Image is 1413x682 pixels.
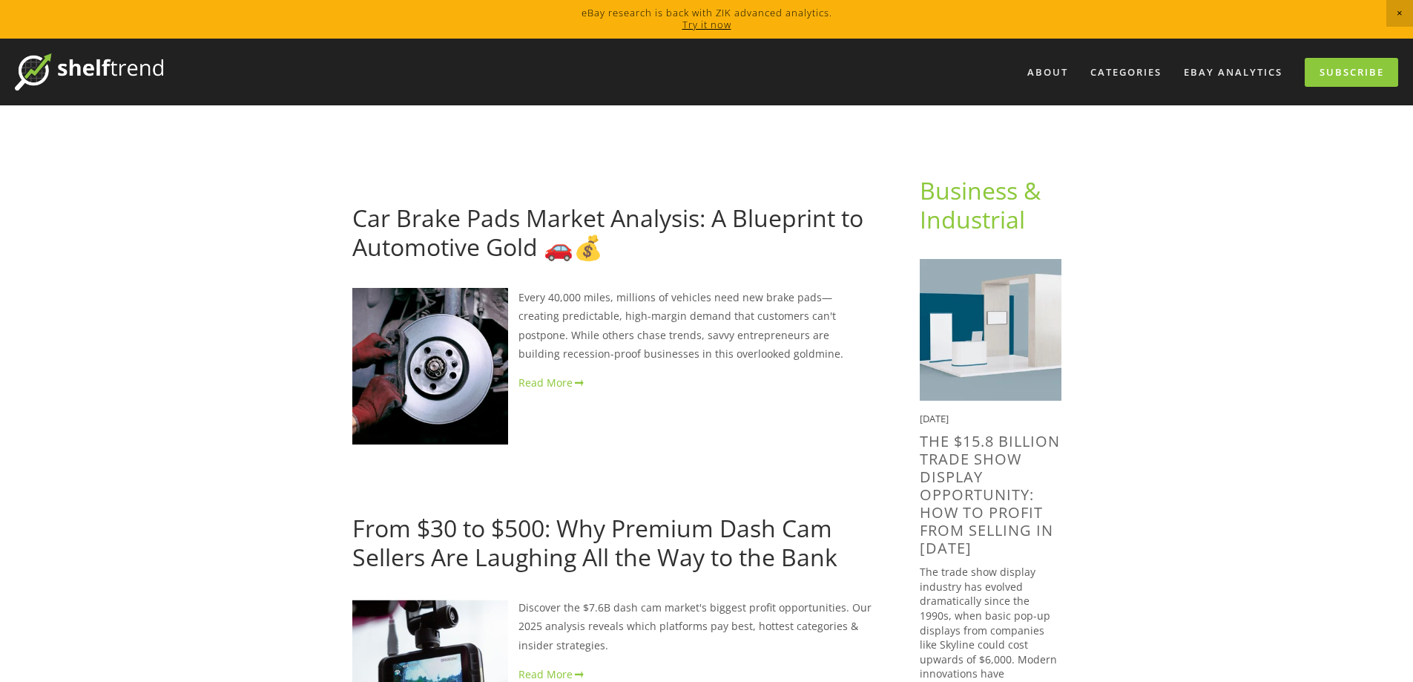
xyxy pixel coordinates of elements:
[682,18,731,31] a: Try it now
[352,512,837,572] a: From $30 to $500: Why Premium Dash Cam Sellers Are Laughing All the Way to the Bank
[920,431,1060,558] a: The $15.8 Billion Trade Show Display Opportunity: How to Profit from selling in [DATE]
[15,53,163,91] img: ShelfTrend
[352,179,386,193] a: [DATE]
[1174,60,1292,85] a: eBay Analytics
[920,412,949,425] time: [DATE]
[352,489,386,503] a: [DATE]
[920,174,1047,235] a: Business & Industrial
[352,202,863,262] a: Car Brake Pads Market Analysis: A Blueprint to Automotive Gold 🚗💰
[1305,58,1398,87] a: Subscribe
[1081,60,1171,85] div: Categories
[920,259,1061,401] img: The $15.8 Billion Trade Show Display Opportunity: How to Profit from selling in 2025
[352,288,508,444] img: Car Brake Pads Market Analysis: A Blueprint to Automotive Gold 🚗💰
[1018,60,1078,85] a: About
[352,288,872,363] p: Every 40,000 miles, millions of vehicles need new brake pads—creating predictable, high-margin de...
[352,598,872,655] p: Discover the $7.6B dash cam market's biggest profit opportunities. Our 2025 analysis reveals whic...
